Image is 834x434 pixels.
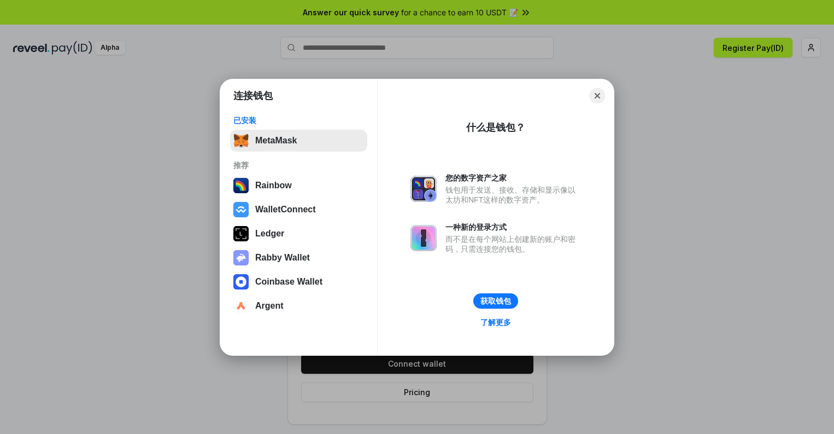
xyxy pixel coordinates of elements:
img: svg+xml,%3Csvg%20xmlns%3D%22http%3A%2F%2Fwww.w3.org%2F2000%2Fsvg%22%20fill%3D%22none%22%20viewBox... [410,225,437,251]
img: svg+xml,%3Csvg%20width%3D%2228%22%20height%3D%2228%22%20viewBox%3D%220%200%2028%2028%22%20fill%3D... [233,274,249,290]
a: 了解更多 [474,315,518,329]
div: Ledger [255,229,284,239]
button: Argent [230,295,367,317]
div: 什么是钱包？ [466,121,525,134]
h1: 连接钱包 [233,89,273,102]
button: WalletConnect [230,199,367,221]
img: svg+xml,%3Csvg%20fill%3D%22none%22%20height%3D%2233%22%20viewBox%3D%220%200%2035%2033%22%20width%... [233,133,249,148]
button: 获取钱包 [473,293,518,309]
div: 钱包用于发送、接收、存储和显示像以太坊和NFT这样的数字资产。 [445,185,581,205]
img: svg+xml,%3Csvg%20width%3D%2228%22%20height%3D%2228%22%20viewBox%3D%220%200%2028%2028%22%20fill%3D... [233,298,249,314]
div: 已安装 [233,115,364,125]
div: Argent [255,301,284,311]
button: Ledger [230,223,367,245]
div: Rainbow [255,181,292,190]
img: svg+xml,%3Csvg%20xmlns%3D%22http%3A%2F%2Fwww.w3.org%2F2000%2Fsvg%22%20fill%3D%22none%22%20viewBox... [233,250,249,265]
img: svg+xml,%3Csvg%20xmlns%3D%22http%3A%2F%2Fwww.w3.org%2F2000%2Fsvg%22%20fill%3D%22none%22%20viewBox... [410,176,437,202]
div: MetaMask [255,136,297,146]
button: MetaMask [230,130,367,152]
div: 您的数字资产之家 [445,173,581,183]
button: Coinbase Wallet [230,271,367,293]
img: svg+xml,%3Csvg%20xmlns%3D%22http%3A%2F%2Fwww.w3.org%2F2000%2Fsvg%22%20width%3D%2228%22%20height%3... [233,226,249,241]
div: WalletConnect [255,205,316,215]
div: Rabby Wallet [255,253,310,263]
button: Rainbow [230,175,367,196]
button: Rabby Wallet [230,247,367,269]
div: 了解更多 [480,317,511,327]
div: 推荐 [233,160,364,170]
div: 获取钱包 [480,296,511,306]
button: Close [590,88,605,103]
div: Coinbase Wallet [255,277,322,287]
div: 一种新的登录方式 [445,222,581,232]
img: svg+xml,%3Csvg%20width%3D%22120%22%20height%3D%22120%22%20viewBox%3D%220%200%20120%20120%22%20fil... [233,178,249,193]
img: svg+xml,%3Csvg%20width%3D%2228%22%20height%3D%2228%22%20viewBox%3D%220%200%2028%2028%22%20fill%3D... [233,202,249,217]
div: 而不是在每个网站上创建新的账户和密码，只需连接您的钱包。 [445,234,581,254]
